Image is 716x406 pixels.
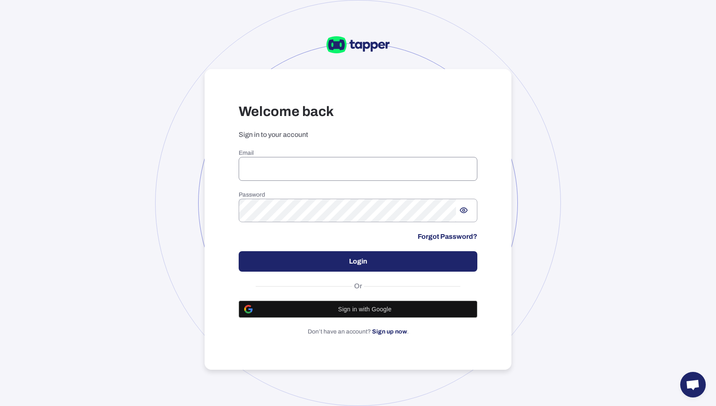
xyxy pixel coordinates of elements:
[352,282,364,290] span: Or
[456,203,471,218] button: Show password
[239,130,477,139] p: Sign in to your account
[680,372,706,397] div: Open chat
[239,191,477,199] h6: Password
[239,328,477,336] p: Don’t have an account? .
[239,251,477,272] button: Login
[239,103,477,120] h3: Welcome back
[239,149,477,157] h6: Email
[372,328,407,335] a: Sign up now
[418,232,477,241] a: Forgot Password?
[258,306,472,313] span: Sign in with Google
[239,301,477,318] button: Sign in with Google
